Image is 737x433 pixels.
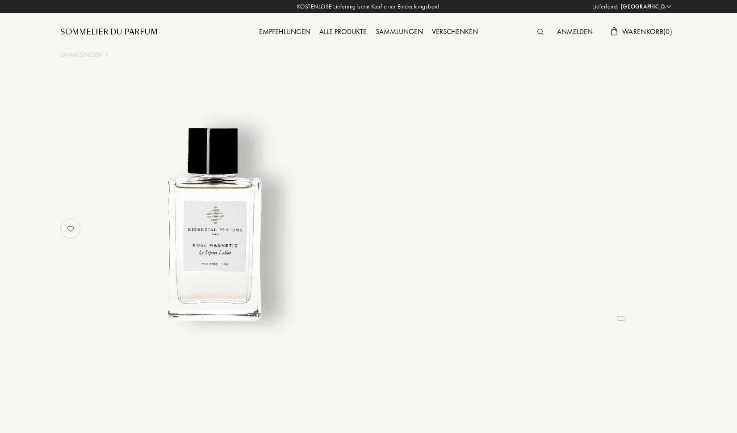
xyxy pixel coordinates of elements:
a: Sammlungen [371,27,427,36]
a: Verschenken [427,27,482,36]
a: Sammlungen [60,50,102,59]
div: Verschenken [427,26,482,38]
img: undefined undefined [104,114,325,335]
img: search_icn.svg [537,29,544,35]
div: Sammlungen [371,26,427,38]
div: Alle Produkte [315,26,371,38]
div: Anmelden [553,26,597,38]
a: Anmelden [553,27,597,36]
img: no_like_p.png [62,220,80,238]
img: cart.svg [611,27,618,35]
a: Alle Produkte [315,27,371,36]
a: Sommelier du Parfum [60,27,158,38]
div: Empfehlungen [255,26,315,38]
span: Lieferland: [592,2,619,11]
a: Empfehlungen [255,27,315,36]
div: / [105,50,109,59]
span: Warenkorb ( 0 ) [622,27,672,36]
